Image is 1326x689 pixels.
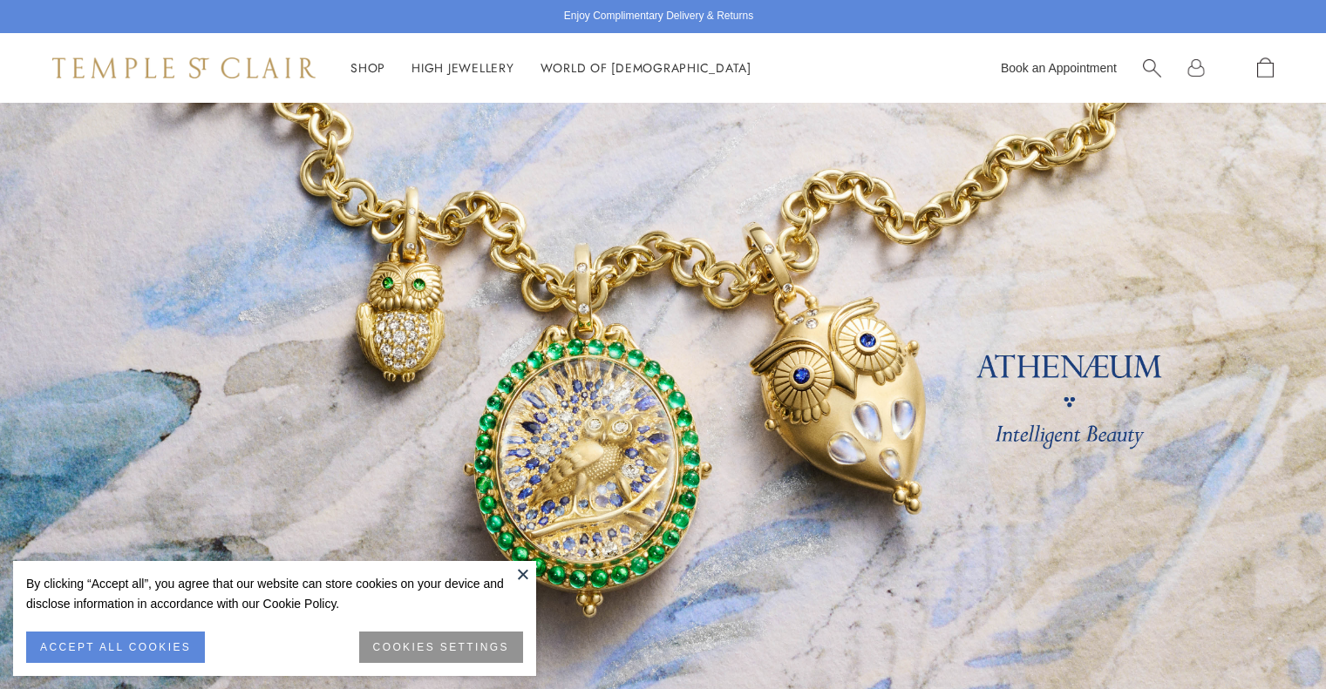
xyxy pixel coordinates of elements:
p: Enjoy Complimentary Delivery & Returns [564,8,753,25]
div: By clicking “Accept all”, you agree that our website can store cookies on your device and disclos... [26,574,523,614]
button: COOKIES SETTINGS [359,632,523,663]
button: ACCEPT ALL COOKIES [26,632,205,663]
a: Search [1143,57,1161,79]
a: High JewelleryHigh Jewellery [411,59,514,77]
img: Temple St. Clair [52,57,316,78]
nav: Main navigation [350,57,751,79]
a: ShopShop [350,59,385,77]
a: Book an Appointment [1001,61,1117,75]
a: World of [DEMOGRAPHIC_DATA]World of [DEMOGRAPHIC_DATA] [541,59,751,77]
a: Open Shopping Bag [1257,57,1274,79]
